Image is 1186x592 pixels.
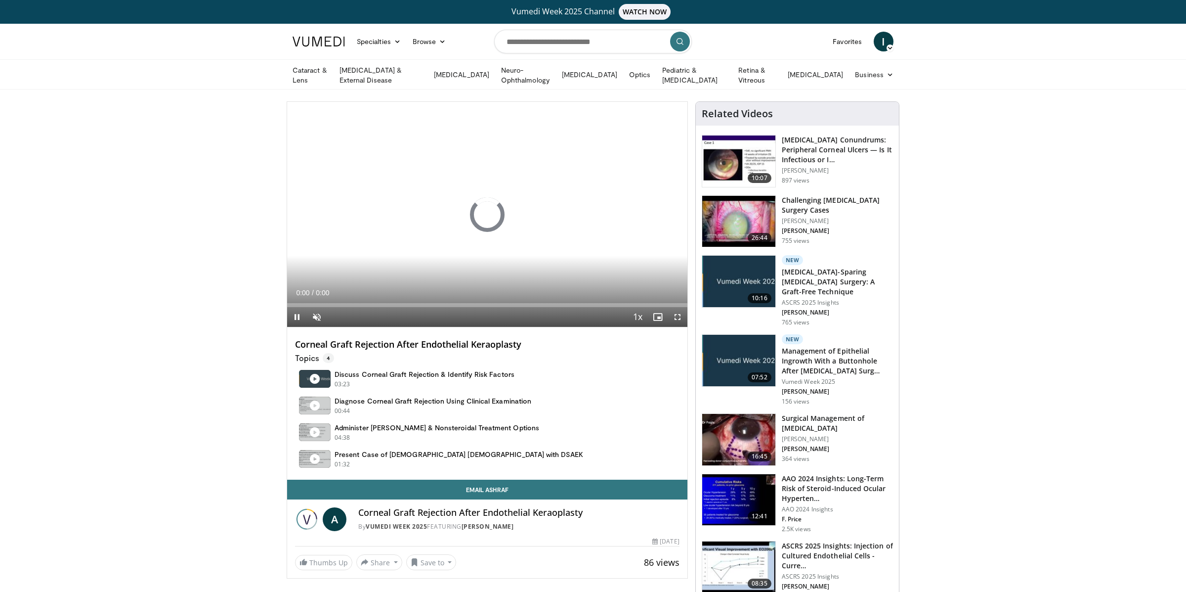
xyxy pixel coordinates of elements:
img: e2db3364-8554-489a-9e60-297bee4c90d2.jpg.150x105_q85_crop-smart_upscale.jpg [702,256,775,307]
p: AAO 2024 Insights [782,505,893,513]
a: [MEDICAL_DATA] [428,65,495,85]
a: 07:52 New Management of Epithelial Ingrowth With a Buttonhole After [MEDICAL_DATA] Surg… Vumedi W... [702,334,893,406]
h3: AAO 2024 Insights: Long-Term Risk of Steroid-Induced Ocular Hyperten… [782,474,893,503]
button: Share [356,554,402,570]
p: ASCRS 2025 Insights [782,573,893,581]
span: 0:00 [296,289,309,297]
div: Progress Bar [287,303,687,307]
a: 12:41 AAO 2024 Insights: Long-Term Risk of Steroid-Induced Ocular Hyperten… AAO 2024 Insights F. ... [702,474,893,533]
img: VuMedi Logo [293,37,345,46]
a: [MEDICAL_DATA] [556,65,623,85]
button: Save to [406,554,457,570]
a: [MEDICAL_DATA] [782,65,849,85]
h3: Surgical Management of [MEDICAL_DATA] [782,413,893,433]
p: 156 views [782,398,809,406]
a: Business [849,65,899,85]
p: New [782,334,804,344]
div: [DATE] [652,537,679,546]
h4: Corneal Graft Rejection After Endothelial Keraoplasty [295,339,679,350]
a: 16:45 Surgical Management of [MEDICAL_DATA] [PERSON_NAME] [PERSON_NAME] 364 views [702,413,893,466]
img: 5ede7c1e-2637-46cb-a546-16fd546e0e1e.150x105_q85_crop-smart_upscale.jpg [702,136,775,187]
a: Retina & Vitreous [732,65,782,85]
span: 12:41 [748,511,771,521]
h4: Present Case of [DEMOGRAPHIC_DATA] [DEMOGRAPHIC_DATA] with DSAEK [335,450,583,459]
h3: ASCRS 2025 Insights: Injection of Cultured Endothelial Cells - Curre… [782,541,893,571]
button: Playback Rate [628,307,648,327]
input: Search topics, interventions [494,30,692,53]
p: 897 views [782,177,809,184]
span: WATCH NOW [619,4,671,20]
a: Thumbs Up [295,555,352,570]
a: Vumedi Week 2025 [366,522,427,531]
p: [PERSON_NAME] [782,388,893,396]
img: Vumedi Week 2025 [295,507,319,531]
a: 10:16 New [MEDICAL_DATA]-Sparing [MEDICAL_DATA] Surgery: A Graft-Free Technique ASCRS 2025 Insigh... [702,255,893,326]
p: [PERSON_NAME] [782,583,893,591]
h4: Corneal Graft Rejection After Endothelial Keraoplasty [358,507,679,518]
p: Topics [295,353,334,363]
p: Vumedi Week 2025 [782,378,893,386]
h4: Administer [PERSON_NAME] & Nonsteroidal Treatment Options [335,423,539,432]
a: 26:44 Challenging [MEDICAL_DATA] Surgery Cases [PERSON_NAME] [PERSON_NAME] 755 views [702,195,893,248]
p: ASCRS 2025 Insights [782,299,893,307]
p: New [782,255,804,265]
video-js: Video Player [287,102,687,327]
a: Cataract & Lens [287,65,334,85]
p: [PERSON_NAME] [782,227,893,235]
img: d1bebadf-5ef8-4c82-bd02-47cdd9740fa5.150x105_q85_crop-smart_upscale.jpg [702,474,775,526]
span: / [312,289,314,297]
h3: Challenging [MEDICAL_DATA] Surgery Cases [782,195,893,215]
a: I [874,32,893,51]
a: Favorites [827,32,868,51]
p: 765 views [782,319,809,326]
button: Enable picture-in-picture mode [648,307,668,327]
a: Specialties [351,32,407,51]
h4: Diagnose Corneal Graft Rejection Using Clinical Examination [335,397,531,406]
span: 16:45 [748,452,771,461]
a: Email Ashraf [287,480,687,500]
button: Fullscreen [668,307,687,327]
h3: Management of Epithelial Ingrowth With a Buttonhole After [MEDICAL_DATA] Surg… [782,346,893,376]
p: [PERSON_NAME] [782,435,893,443]
span: 08:35 [748,579,771,589]
span: 26:44 [748,233,771,243]
span: 4 [323,353,334,363]
button: Pause [287,307,307,327]
h3: [MEDICAL_DATA] Conundrums: Peripheral Corneal Ulcers — Is It Infectious or I… [782,135,893,165]
div: By FEATURING [358,522,679,531]
span: 07:52 [748,372,771,382]
img: af7cb505-fca8-4258-9910-2a274f8a3ee4.jpg.150x105_q85_crop-smart_upscale.jpg [702,335,775,386]
a: 10:07 [MEDICAL_DATA] Conundrums: Peripheral Corneal Ulcers — Is It Infectious or I… [PERSON_NAME]... [702,135,893,187]
p: 04:38 [335,433,350,442]
a: Browse [407,32,452,51]
span: 86 views [644,556,679,568]
p: F. Price [782,515,893,523]
a: Vumedi Week 2025 ChannelWATCH NOW [294,4,892,20]
h4: Related Videos [702,108,773,120]
p: [PERSON_NAME] [782,309,893,317]
p: 01:32 [335,460,350,469]
a: [MEDICAL_DATA] & External Disease [334,65,428,85]
p: 00:44 [335,407,350,415]
img: 7b07ef4f-7000-4ba4-89ad-39d958bbfcae.150x105_q85_crop-smart_upscale.jpg [702,414,775,465]
p: 2.5K views [782,525,811,533]
p: 03:23 [335,380,350,389]
p: [PERSON_NAME] [782,445,893,453]
img: 05a6f048-9eed-46a7-93e1-844e43fc910c.150x105_q85_crop-smart_upscale.jpg [702,196,775,247]
h3: [MEDICAL_DATA]-Sparing [MEDICAL_DATA] Surgery: A Graft-Free Technique [782,267,893,297]
h4: Discuss Corneal Graft Rejection & Identify Risk Factors [335,370,514,379]
button: Unmute [307,307,327,327]
a: Neuro-Ophthalmology [495,65,556,85]
span: 10:16 [748,293,771,303]
a: Optics [623,65,656,85]
span: 0:00 [316,289,329,297]
p: 755 views [782,237,809,245]
a: Pediatric & [MEDICAL_DATA] [656,65,732,85]
a: A [323,507,346,531]
p: [PERSON_NAME] [782,217,893,225]
span: 10:07 [748,173,771,183]
p: [PERSON_NAME] [782,167,893,175]
p: 364 views [782,455,809,463]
